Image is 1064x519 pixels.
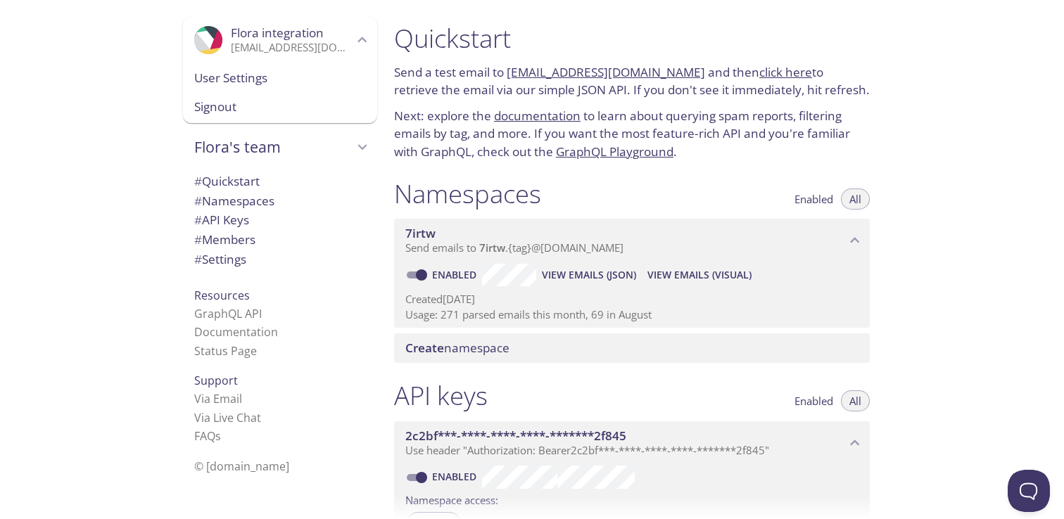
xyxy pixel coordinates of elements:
a: Documentation [194,324,278,340]
button: View Emails (JSON) [536,264,642,286]
span: Flora's team [194,137,353,157]
div: Quickstart [183,172,377,191]
p: Usage: 271 parsed emails this month, 69 in August [405,307,859,322]
div: Flora's team [183,129,377,165]
span: View Emails (Visual) [647,267,752,283]
div: 7irtw namespace [394,219,870,262]
p: [EMAIL_ADDRESS][DOMAIN_NAME] [231,41,353,55]
div: Flora integration [183,17,377,63]
span: Support [194,373,238,388]
p: Next: explore the to learn about querying spam reports, filtering emails by tag, and more. If you... [394,107,870,161]
span: # [194,212,202,228]
a: documentation [494,108,581,124]
div: User Settings [183,63,377,93]
button: All [841,188,870,210]
a: Via Live Chat [194,410,261,425]
a: GraphQL Playground [556,143,673,160]
a: Via Email [194,391,242,406]
div: Members [183,230,377,250]
span: 7irtw [405,225,436,241]
div: API Keys [183,210,377,230]
span: API Keys [194,212,249,228]
a: FAQ [194,428,221,444]
span: © [DOMAIN_NAME] [194,459,289,474]
span: View Emails (JSON) [542,267,636,283]
span: Settings [194,251,246,267]
div: Signout [183,92,377,123]
a: GraphQL API [194,306,262,321]
span: Signout [194,98,366,116]
span: s [215,428,221,444]
a: Enabled [430,470,482,483]
span: Flora integration [231,25,324,41]
button: All [841,390,870,411]
a: [EMAIL_ADDRESS][DOMAIN_NAME] [507,64,705,80]
span: Create [405,340,444,356]
span: # [194,251,202,267]
span: Send emails to . {tag} @[DOMAIN_NAME] [405,241,623,255]
button: Enabled [786,188,842,210]
a: Status Page [194,343,257,359]
a: click here [759,64,812,80]
span: 7irtw [479,241,505,255]
span: # [194,231,202,248]
span: Namespaces [194,193,274,209]
button: Enabled [786,390,842,411]
span: Quickstart [194,173,260,189]
iframe: Help Scout Beacon - Open [1008,470,1050,512]
a: Enabled [430,268,482,281]
div: Create namespace [394,333,870,363]
div: Namespaces [183,191,377,211]
h1: API keys [394,380,488,411]
h1: Quickstart [394,23,870,54]
div: Team Settings [183,250,377,269]
span: # [194,173,202,189]
span: User Settings [194,69,366,87]
label: Namespace access: [405,489,498,509]
h1: Namespaces [394,178,541,210]
p: Created [DATE] [405,292,859,307]
span: Resources [194,288,250,303]
span: Members [194,231,255,248]
span: # [194,193,202,209]
span: namespace [405,340,509,356]
p: Send a test email to and then to retrieve the email via our simple JSON API. If you don't see it ... [394,63,870,99]
button: View Emails (Visual) [642,264,757,286]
